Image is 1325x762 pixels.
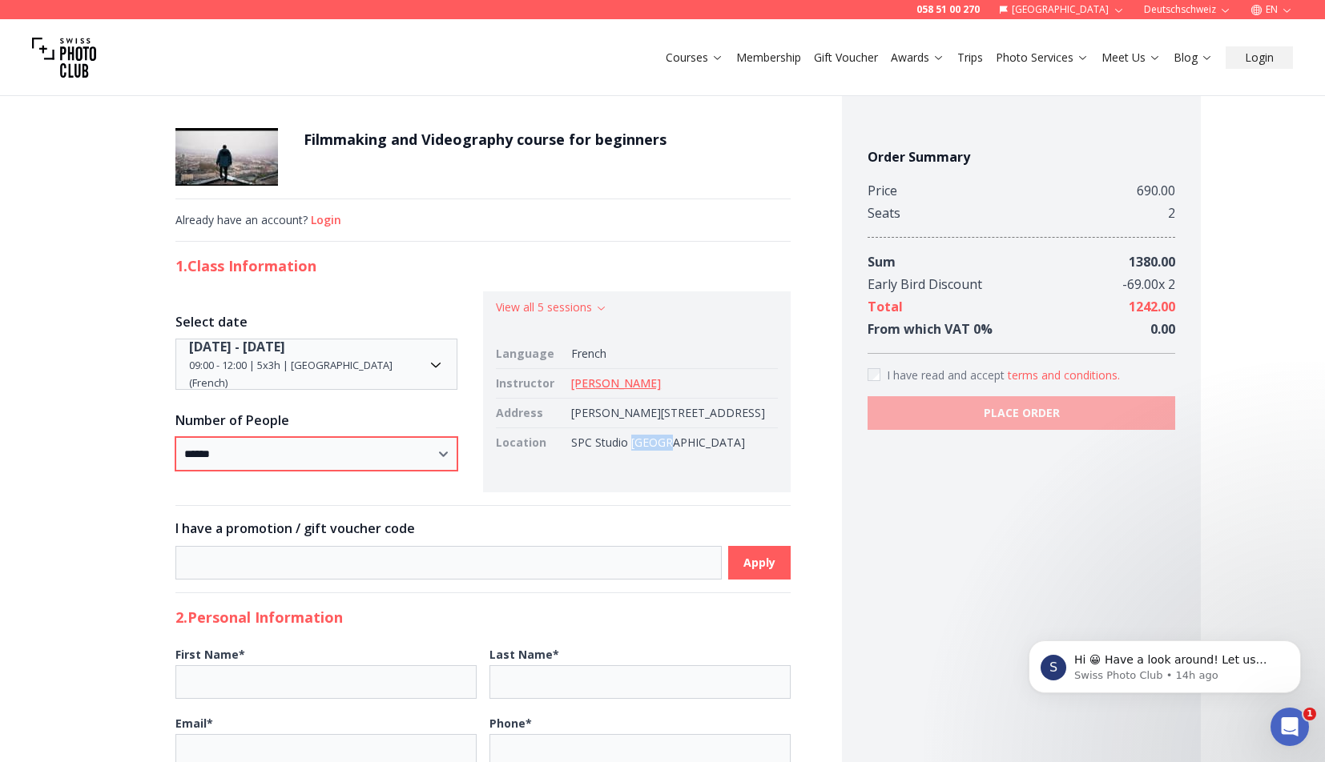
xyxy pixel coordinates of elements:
img: Swiss photo club [32,26,96,90]
button: Awards [884,46,951,69]
td: Language [496,339,565,369]
div: 690.00 [1137,179,1175,202]
td: Location [496,428,565,458]
a: Meet Us [1101,50,1161,66]
h4: Order Summary [868,147,1175,166]
div: Seats [868,202,900,224]
td: Address [496,399,565,428]
div: Price [868,179,897,202]
button: PLACE ORDER [868,396,1175,430]
a: Blog [1174,50,1213,66]
button: View all 5 sessions [496,299,607,315]
b: Phone * [489,716,532,731]
div: - 69.00 x 2 [1122,273,1175,295]
button: Photo Services [989,46,1095,69]
div: 2 [1168,202,1175,224]
input: First Name* [175,665,477,699]
h2: 1. Class Information [175,255,791,277]
a: Awards [891,50,944,66]
a: [PERSON_NAME] [571,375,661,391]
h1: Filmmaking and Videography course for beginners [304,128,667,150]
a: Gift Voucher [814,50,878,66]
button: Trips [951,46,989,69]
div: Already have an account? [175,212,791,228]
b: Last Name * [489,647,559,662]
h3: Select date [175,312,457,331]
b: Email * [175,716,213,731]
b: First Name * [175,647,245,662]
b: PLACE ORDER [984,405,1060,421]
div: From which VAT 0 % [868,318,993,340]
a: Trips [957,50,983,66]
iframe: Intercom notifications message [1005,607,1325,719]
span: 1242.00 [1129,298,1175,315]
a: Membership [736,50,801,66]
div: Early Bird Discount [868,273,982,295]
a: Courses [666,50,723,66]
b: Apply [743,555,775,571]
button: Courses [659,46,730,69]
td: Instructor [496,369,565,399]
td: French [565,339,778,369]
button: Accept termsI have read and accept [1008,367,1120,383]
input: Last Name* [489,665,791,699]
td: SPC Studio [GEOGRAPHIC_DATA] [565,428,778,458]
iframe: Intercom live chat [1271,708,1309,746]
div: Sum [868,251,896,273]
td: [PERSON_NAME][STREET_ADDRESS] [565,399,778,428]
button: Blog [1167,46,1219,69]
img: Filmmaking and Videography course for beginners [175,128,278,186]
span: 1380.00 [1129,253,1175,271]
span: I have read and accept [887,367,1008,383]
button: Membership [730,46,807,69]
button: Login [1226,46,1293,69]
button: Meet Us [1095,46,1167,69]
span: 1 [1303,708,1316,720]
button: Apply [728,546,791,580]
span: 0.00 [1150,320,1175,338]
button: Gift Voucher [807,46,884,69]
button: Login [311,212,341,228]
a: Photo Services [996,50,1089,66]
button: Date [175,339,457,390]
h3: I have a promotion / gift voucher code [175,519,791,538]
h2: 2. Personal Information [175,606,791,628]
div: Total [868,295,903,318]
input: Accept terms [868,368,880,381]
h3: Number of People [175,411,457,430]
a: 058 51 00 270 [916,3,980,16]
